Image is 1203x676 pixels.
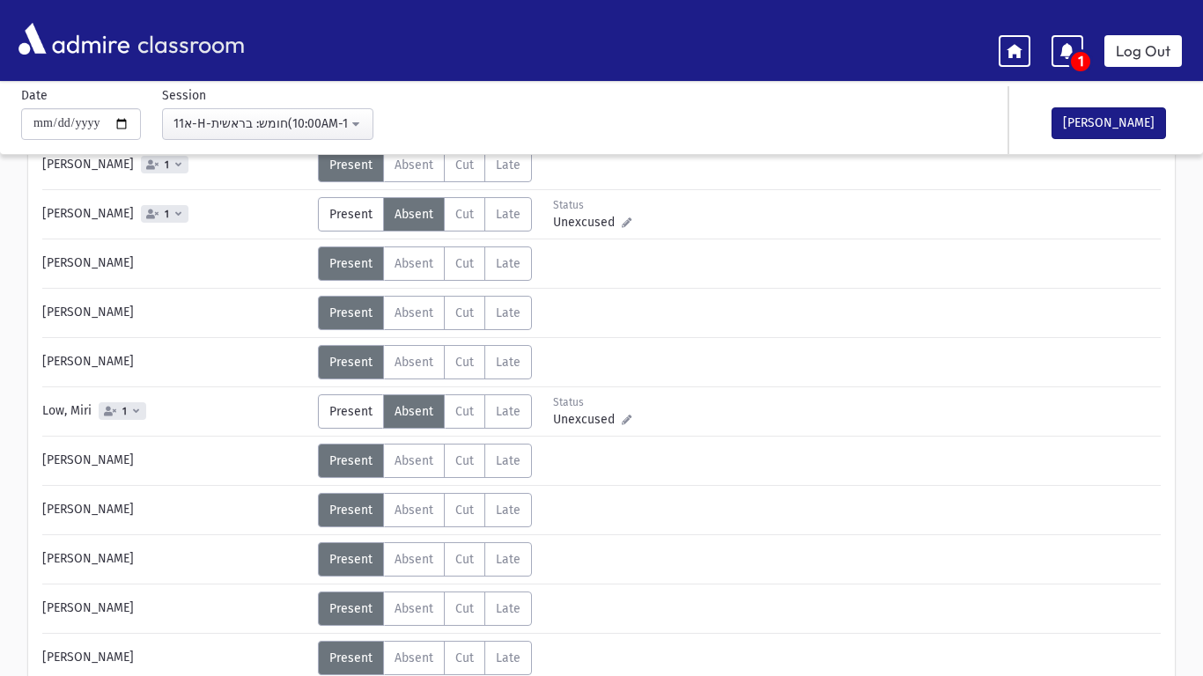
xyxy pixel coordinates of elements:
[119,406,130,417] span: 1
[33,542,318,577] div: [PERSON_NAME]
[553,213,622,231] span: Unexcused
[318,493,532,527] div: AttTypes
[14,18,134,59] img: AdmirePro
[455,503,474,518] span: Cut
[329,552,373,567] span: Present
[553,197,631,213] div: Status
[496,207,520,222] span: Late
[33,444,318,478] div: [PERSON_NAME]
[33,296,318,330] div: [PERSON_NAME]
[318,444,532,478] div: AttTypes
[395,650,433,665] span: Absent
[33,197,318,231] div: [PERSON_NAME]
[329,207,373,222] span: Present
[329,355,373,370] span: Present
[329,601,373,616] span: Present
[33,591,318,626] div: [PERSON_NAME]
[173,114,348,133] div: 11א-H-חומש: בראשית(10:00AM-10:45AM)
[134,16,245,62] span: classroom
[33,246,318,281] div: [PERSON_NAME]
[455,650,474,665] span: Cut
[329,256,373,271] span: Present
[496,552,520,567] span: Late
[318,345,532,379] div: AttTypes
[1104,35,1182,67] a: Log Out
[318,197,532,231] div: AttTypes
[395,404,433,419] span: Absent
[395,355,433,370] span: Absent
[553,410,622,429] span: Unexcused
[161,159,173,171] span: 1
[318,394,532,429] div: AttTypes
[553,394,631,410] div: Status
[318,148,532,182] div: AttTypes
[329,650,373,665] span: Present
[395,453,433,468] span: Absent
[455,355,474,370] span: Cut
[496,355,520,370] span: Late
[318,246,532,281] div: AttTypes
[329,453,373,468] span: Present
[1071,53,1090,70] span: 1
[395,503,433,518] span: Absent
[455,552,474,567] span: Cut
[161,209,173,220] span: 1
[329,404,373,419] span: Present
[496,256,520,271] span: Late
[318,591,532,626] div: AttTypes
[33,493,318,527] div: [PERSON_NAME]
[395,256,433,271] span: Absent
[496,158,520,173] span: Late
[33,641,318,675] div: [PERSON_NAME]
[455,601,474,616] span: Cut
[455,207,474,222] span: Cut
[162,108,373,140] button: 11א-H-חומש: בראשית(10:00AM-10:45AM)
[33,345,318,379] div: [PERSON_NAME]
[395,305,433,320] span: Absent
[455,256,474,271] span: Cut
[329,158,373,173] span: Present
[318,641,532,675] div: AttTypes
[318,542,532,577] div: AttTypes
[496,305,520,320] span: Late
[496,404,520,419] span: Late
[455,305,474,320] span: Cut
[496,503,520,518] span: Late
[162,86,206,105] label: Session
[455,158,474,173] span: Cut
[33,394,318,429] div: Low, Miri
[395,601,433,616] span: Absent
[33,148,318,182] div: [PERSON_NAME]
[395,158,433,173] span: Absent
[318,296,532,330] div: AttTypes
[496,453,520,468] span: Late
[1052,107,1166,139] button: [PERSON_NAME]
[455,453,474,468] span: Cut
[395,207,433,222] span: Absent
[21,86,48,105] label: Date
[455,404,474,419] span: Cut
[395,552,433,567] span: Absent
[496,601,520,616] span: Late
[329,503,373,518] span: Present
[329,305,373,320] span: Present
